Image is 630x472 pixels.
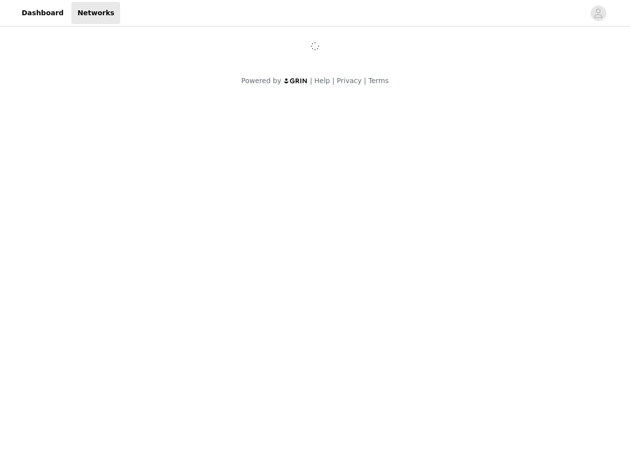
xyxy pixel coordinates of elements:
[332,77,335,85] span: |
[368,77,388,85] a: Terms
[241,77,281,85] span: Powered by
[594,5,603,21] div: avatar
[310,77,313,85] span: |
[337,77,362,85] a: Privacy
[16,2,69,24] a: Dashboard
[364,77,366,85] span: |
[283,78,308,84] img: logo
[315,77,330,85] a: Help
[71,2,120,24] a: Networks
